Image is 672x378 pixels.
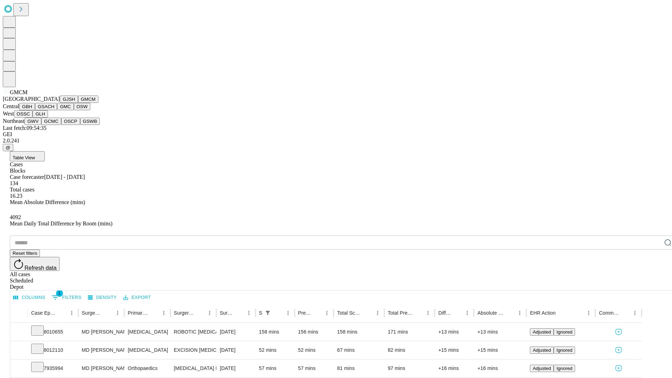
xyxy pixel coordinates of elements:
div: Primary Service [128,310,148,316]
button: Expand [14,326,24,338]
button: Adjusted [530,365,554,372]
div: 7935994 [31,359,75,377]
button: Sort [363,308,373,318]
span: Central [3,103,19,109]
span: Ignored [556,329,572,335]
button: GBH [19,103,35,110]
div: [MEDICAL_DATA] [128,341,167,359]
div: Total Predicted Duration [388,310,413,316]
div: Comments [599,310,619,316]
button: Reset filters [10,250,40,257]
span: @ [6,145,10,150]
div: Case Epic Id [31,310,56,316]
button: GMCM [78,96,98,103]
button: Adjusted [530,346,554,354]
span: Table View [13,155,35,160]
span: Mean Daily Total Difference by Room (mins) [10,220,112,226]
button: Menu [322,308,332,318]
button: GSWB [80,118,100,125]
div: Predicted In Room Duration [298,310,312,316]
span: Reset filters [13,251,37,256]
div: +13 mins [438,323,470,341]
button: Adjusted [530,328,554,336]
span: 134 [10,180,18,186]
span: Adjusted [533,329,551,335]
button: Sort [413,308,423,318]
button: Sort [505,308,515,318]
button: Menu [205,308,215,318]
div: Scheduled In Room Duration [259,310,262,316]
button: GLH [33,110,48,118]
button: Ignored [554,346,575,354]
button: GSACH [35,103,57,110]
div: ROBOTIC [MEDICAL_DATA] REPAIR [MEDICAL_DATA] INITIAL [174,323,213,341]
div: 1 active filter [263,308,273,318]
span: GMCM [10,89,28,95]
div: Surgeon Name [82,310,102,316]
div: [MEDICAL_DATA] [128,323,167,341]
div: +15 mins [477,341,523,359]
button: Menu [244,308,254,318]
button: GCMC [41,118,61,125]
div: [DATE] [220,341,252,359]
div: 97 mins [388,359,432,377]
button: Menu [515,308,525,318]
span: West [3,111,14,117]
div: +16 mins [477,359,523,377]
div: 158 mins [337,323,381,341]
button: Sort [273,308,283,318]
button: Select columns [12,292,47,303]
button: Sort [234,308,244,318]
div: Total Scheduled Duration [337,310,362,316]
div: GEI [3,131,669,138]
button: Sort [57,308,67,318]
div: Surgery Date [220,310,233,316]
button: Expand [14,344,24,357]
button: Export [121,292,153,303]
button: Sort [556,308,566,318]
div: Surgery Name [174,310,194,316]
button: Menu [423,308,433,318]
div: EXCISION [MEDICAL_DATA] LESION EXCEPT [MEDICAL_DATA] TRUNK ETC 1.1 TO 2.0CM [174,341,213,359]
div: 52 mins [298,341,330,359]
div: +15 mins [438,341,470,359]
button: Table View [10,151,45,161]
span: Ignored [556,366,572,371]
div: MD [PERSON_NAME] [PERSON_NAME] [82,323,121,341]
button: Menu [67,308,77,318]
div: EHR Action [530,310,555,316]
span: Ignored [556,348,572,353]
div: 2.0.241 [3,138,669,144]
button: GWV [24,118,41,125]
span: Mean Absolute Difference (mins) [10,199,85,205]
div: 82 mins [388,341,432,359]
span: [GEOGRAPHIC_DATA] [3,96,60,102]
button: Sort [312,308,322,318]
div: 67 mins [337,341,381,359]
div: 57 mins [298,359,330,377]
button: Density [86,292,119,303]
button: Sort [620,308,630,318]
button: Expand [14,363,24,375]
span: Adjusted [533,366,551,371]
div: 52 mins [259,341,291,359]
button: Menu [462,308,472,318]
div: [DATE] [220,359,252,377]
span: 16.23 [10,193,22,199]
div: 81 mins [337,359,381,377]
span: Case forecaster [10,174,44,180]
button: Sort [195,308,205,318]
button: Menu [113,308,122,318]
div: 156 mins [298,323,330,341]
div: [MEDICAL_DATA] MEDIAL OR LATERAL MENISCECTOMY [174,359,213,377]
button: Menu [159,308,169,318]
div: Difference [438,310,452,316]
button: Sort [103,308,113,318]
div: +16 mins [438,359,470,377]
div: Absolute Difference [477,310,504,316]
div: 57 mins [259,359,291,377]
div: 171 mins [388,323,432,341]
button: GJSH [60,96,78,103]
button: Ignored [554,328,575,336]
button: Menu [283,308,293,318]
